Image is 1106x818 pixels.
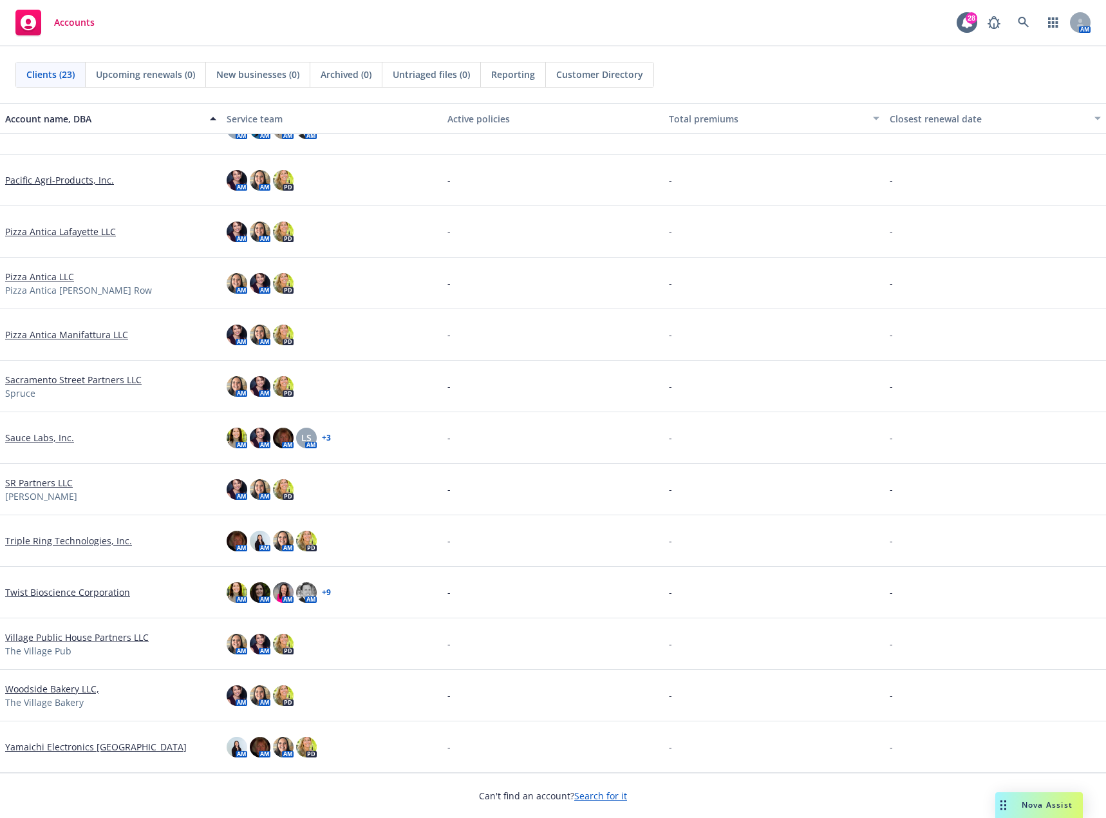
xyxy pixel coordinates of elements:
span: Reporting [491,68,535,81]
span: - [890,689,893,702]
span: The Village Pub [5,644,71,658]
span: New businesses (0) [216,68,299,81]
span: - [669,689,672,702]
img: photo [250,170,270,191]
a: Pizza Antica Manifattura LLC [5,328,128,341]
span: - [890,585,893,599]
img: photo [227,428,247,448]
img: photo [296,531,317,551]
span: - [669,585,672,599]
span: - [890,534,893,547]
span: - [890,740,893,754]
img: photo [227,737,247,757]
img: photo [250,325,270,345]
span: - [447,482,451,496]
span: Customer Directory [556,68,643,81]
span: - [447,379,451,393]
a: Search for it [574,790,627,802]
span: [PERSON_NAME] [5,490,77,503]
span: - [447,225,451,238]
span: - [669,740,672,754]
a: Report a Bug [981,10,1007,35]
img: photo [273,428,294,448]
img: photo [273,222,294,242]
a: Pacific Agri-Products, Inc. [5,173,114,187]
a: Triple Ring Technologies, Inc. [5,534,132,547]
img: photo [250,582,270,603]
button: Closest renewal date [885,103,1106,134]
img: photo [250,531,270,551]
span: - [890,482,893,496]
span: - [447,585,451,599]
span: LS [301,431,312,444]
span: - [890,276,893,290]
span: Can't find an account? [479,789,627,803]
span: - [447,328,451,341]
a: Switch app [1040,10,1066,35]
span: - [890,173,893,187]
span: - [669,534,672,547]
div: Service team [227,112,438,126]
img: photo [227,376,247,397]
div: Total premiums [669,112,866,126]
button: Active policies [442,103,664,134]
img: photo [273,685,294,706]
span: - [447,534,451,547]
img: photo [273,634,294,654]
span: - [890,637,893,651]
img: photo [250,737,270,757]
span: - [669,173,672,187]
span: - [669,431,672,444]
span: Untriaged files (0) [393,68,470,81]
img: photo [273,479,294,500]
img: photo [273,170,294,191]
span: - [447,740,451,754]
span: - [447,689,451,702]
img: photo [227,582,247,603]
img: photo [273,376,294,397]
a: Yamaichi Electronics [GEOGRAPHIC_DATA] [5,740,187,754]
a: + 9 [322,589,331,596]
a: Pizza Antica LLC [5,270,74,283]
span: - [669,276,672,290]
div: Account name, DBA [5,112,202,126]
button: Total premiums [664,103,885,134]
span: - [669,637,672,651]
a: Woodside Bakery LLC, [5,682,99,696]
span: The Village Bakery [5,696,84,709]
img: photo [273,325,294,345]
span: - [447,276,451,290]
div: Active policies [447,112,659,126]
span: Pizza Antica [PERSON_NAME] Row [5,283,152,297]
div: Closest renewal date [890,112,1087,126]
span: - [890,379,893,393]
img: photo [250,222,270,242]
a: Sauce Labs, Inc. [5,431,74,444]
img: photo [227,273,247,294]
span: Archived (0) [321,68,371,81]
a: Sacramento Street Partners LLC [5,373,142,386]
a: Search [1011,10,1036,35]
img: photo [296,582,317,603]
img: photo [227,479,247,500]
span: - [890,431,893,444]
img: photo [250,428,270,448]
span: Upcoming renewals (0) [96,68,195,81]
span: - [890,328,893,341]
div: Drag to move [995,792,1011,818]
span: - [669,225,672,238]
img: photo [273,531,294,551]
a: SR Partners LLC [5,476,73,490]
span: - [669,482,672,496]
img: photo [227,531,247,551]
img: photo [227,634,247,654]
span: - [669,328,672,341]
img: photo [227,222,247,242]
button: Nova Assist [995,792,1083,818]
a: Twist Bioscience Corporation [5,585,130,599]
span: Clients (23) [26,68,75,81]
a: Pizza Antica Lafayette LLC [5,225,116,238]
img: photo [273,737,294,757]
img: photo [227,685,247,706]
span: Spruce [5,386,35,400]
